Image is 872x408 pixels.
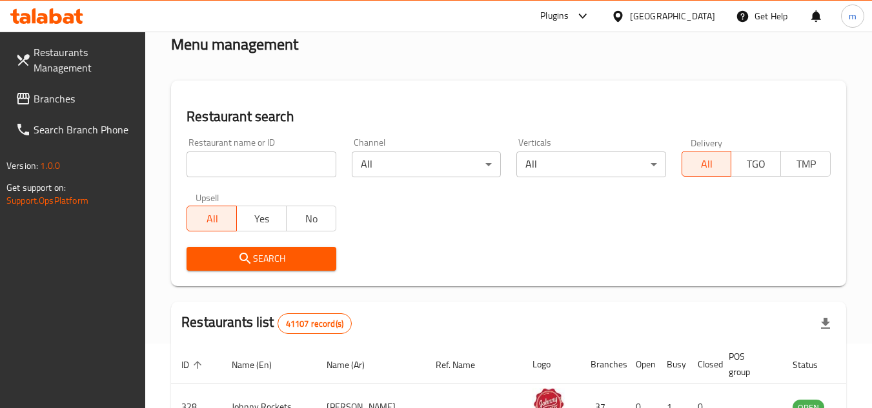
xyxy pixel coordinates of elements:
[286,206,336,231] button: No
[810,308,841,339] div: Export file
[187,247,336,271] button: Search
[181,357,206,373] span: ID
[236,206,287,231] button: Yes
[187,206,237,231] button: All
[630,9,715,23] div: [GEOGRAPHIC_DATA]
[656,345,687,384] th: Busy
[187,151,336,177] input: Search for restaurant name or ID..
[196,193,219,202] label: Upsell
[793,357,835,373] span: Status
[729,349,767,380] span: POS group
[736,155,776,173] span: TGO
[278,313,352,334] div: Total records count
[786,155,826,173] span: TMP
[687,155,727,173] span: All
[187,107,831,126] h2: Restaurant search
[691,138,723,147] label: Delivery
[171,34,298,55] h2: Menu management
[522,345,580,384] th: Logo
[625,345,656,384] th: Open
[278,318,351,330] span: 41107 record(s)
[6,192,88,209] a: Support.OpsPlatform
[436,357,492,373] span: Ref. Name
[682,151,732,177] button: All
[192,209,232,228] span: All
[34,91,136,106] span: Branches
[34,44,136,75] span: Restaurants Management
[5,37,146,83] a: Restaurants Management
[232,357,289,373] span: Name (En)
[327,357,381,373] span: Name (Ar)
[242,209,281,228] span: Yes
[292,209,331,228] span: No
[687,345,718,384] th: Closed
[540,8,569,24] div: Plugins
[197,251,325,267] span: Search
[5,83,146,114] a: Branches
[516,151,665,177] div: All
[6,179,66,196] span: Get support on:
[34,122,136,137] span: Search Branch Phone
[5,114,146,145] a: Search Branch Phone
[849,9,857,23] span: m
[731,151,781,177] button: TGO
[580,345,625,384] th: Branches
[780,151,831,177] button: TMP
[181,313,352,334] h2: Restaurants list
[40,157,60,174] span: 1.0.0
[352,151,501,177] div: All
[6,157,38,174] span: Version:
